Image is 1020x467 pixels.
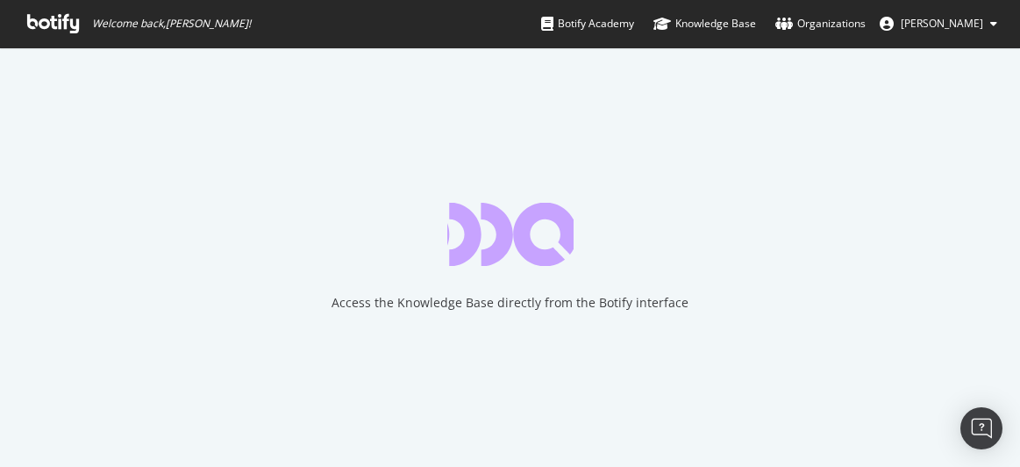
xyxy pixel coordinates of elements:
div: Knowledge Base [653,15,756,32]
button: [PERSON_NAME] [866,10,1011,38]
div: Access the Knowledge Base directly from the Botify interface [332,294,688,312]
div: animation [447,203,574,266]
div: Botify Academy [541,15,634,32]
span: Ruth Franco [901,16,983,31]
span: Welcome back, [PERSON_NAME] ! [92,17,251,31]
div: Open Intercom Messenger [960,407,1002,449]
div: Organizations [775,15,866,32]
